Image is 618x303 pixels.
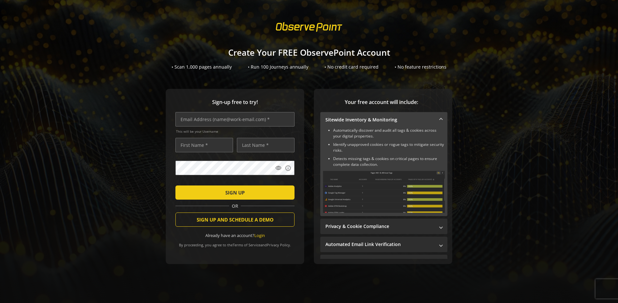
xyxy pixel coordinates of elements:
[333,142,445,153] li: Identify unapproved cookies or rogue tags to mitigate security risks.
[175,238,295,247] div: By proceeding, you agree to the and .
[275,165,282,171] mat-icon: visibility
[197,214,274,225] span: SIGN UP AND SCHEDULE A DEMO
[320,99,443,106] span: Your free account will include:
[320,219,447,234] mat-expansion-panel-header: Privacy & Cookie Compliance
[333,156,445,167] li: Detects missing tags & cookies on critical pages to ensure complete data collection.
[325,223,435,230] mat-panel-title: Privacy & Cookie Compliance
[176,129,295,134] span: This will be your Username
[325,117,435,123] mat-panel-title: Sitewide Inventory & Monitoring
[324,64,379,70] div: • No credit card required
[320,237,447,252] mat-expansion-panel-header: Automated Email Link Verification
[225,187,245,198] span: SIGN UP
[320,255,447,270] mat-expansion-panel-header: Performance Monitoring with Web Vitals
[333,128,445,139] li: Automatically discover and audit all tags & cookies across your digital properties.
[175,232,295,239] div: Already have an account?
[229,203,241,209] span: OR
[175,99,295,106] span: Sign-up free to try!
[254,232,265,238] a: Login
[320,128,447,216] div: Sitewide Inventory & Monitoring
[237,138,295,152] input: Last Name *
[267,242,290,247] a: Privacy Policy
[323,171,445,213] img: Sitewide Inventory & Monitoring
[175,112,295,127] input: Email Address (name@work-email.com) *
[175,185,295,200] button: SIGN UP
[248,64,308,70] div: • Run 100 Journeys annually
[285,165,291,171] mat-icon: info
[175,213,295,227] button: SIGN UP AND SCHEDULE A DEMO
[395,64,446,70] div: • No feature restrictions
[172,64,232,70] div: • Scan 1,000 pages annually
[325,241,435,248] mat-panel-title: Automated Email Link Verification
[233,242,260,247] a: Terms of Service
[175,138,233,152] input: First Name *
[320,112,447,128] mat-expansion-panel-header: Sitewide Inventory & Monitoring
